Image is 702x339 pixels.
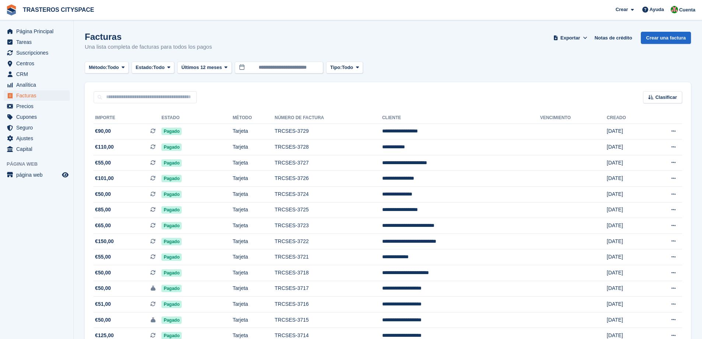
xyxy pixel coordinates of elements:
td: Tarjeta [233,218,275,234]
span: €50,00 [95,269,111,277]
a: menu [4,48,70,58]
span: Tipo: [330,64,342,71]
span: página web [16,170,60,180]
span: Pagado [161,159,182,167]
h1: Facturas [85,32,212,42]
td: [DATE] [607,124,649,139]
td: Tarjeta [233,139,275,155]
td: Tarjeta [233,155,275,171]
a: menu [4,90,70,101]
td: TRCSES-3717 [275,281,382,297]
span: Todo [342,64,353,71]
td: Tarjeta [233,281,275,297]
td: Tarjeta [233,297,275,312]
td: Tarjeta [233,312,275,328]
span: Pagado [161,206,182,214]
span: Pagado [161,269,182,277]
span: €55,00 [95,159,111,167]
a: menu [4,26,70,37]
button: Método: Todo [85,62,129,74]
a: TRASTEROS CITYSPACE [20,4,97,16]
td: TRCSES-3724 [275,187,382,203]
td: TRCSES-3729 [275,124,382,139]
button: Exportar [552,32,589,44]
span: Crear [615,6,628,13]
span: €51,00 [95,300,111,308]
span: Pagado [161,301,182,308]
th: Cliente [382,112,540,124]
span: Método: [89,64,108,71]
span: €65,00 [95,222,111,229]
td: Tarjeta [233,265,275,281]
a: menu [4,37,70,47]
span: Facturas [16,90,60,101]
a: menu [4,112,70,122]
span: €50,00 [95,316,111,324]
span: Exportar [560,34,580,42]
a: Vista previa de la tienda [61,170,70,179]
th: Importe [94,112,161,124]
span: Estado: [136,64,153,71]
td: TRCSES-3723 [275,218,382,234]
span: Ajustes [16,133,60,143]
td: TRCSES-3726 [275,171,382,187]
a: menu [4,58,70,69]
th: Método [233,112,275,124]
td: [DATE] [607,312,649,328]
span: Página web [7,160,73,168]
td: [DATE] [607,187,649,203]
span: Pagado [161,222,182,229]
td: [DATE] [607,249,649,265]
th: Creado [607,112,649,124]
span: Capital [16,144,60,154]
td: Tarjeta [233,249,275,265]
span: Seguro [16,122,60,133]
span: €85,00 [95,206,111,214]
th: Estado [161,112,233,124]
td: TRCSES-3722 [275,234,382,249]
td: Tarjeta [233,171,275,187]
span: €50,00 [95,284,111,292]
td: TRCSES-3716 [275,297,382,312]
span: Centros [16,58,60,69]
span: Analítica [16,80,60,90]
td: TRCSES-3728 [275,139,382,155]
span: Ayuda [650,6,664,13]
p: Una lista completa de facturas para todos los pagos [85,43,212,51]
td: [DATE] [607,218,649,234]
span: €110,00 [95,143,114,151]
span: Todo [108,64,119,71]
span: Pagado [161,316,182,324]
span: Pagado [161,253,182,261]
td: [DATE] [607,265,649,281]
span: Pagado [161,238,182,245]
span: Suscripciones [16,48,60,58]
td: [DATE] [607,139,649,155]
span: €90,00 [95,127,111,135]
span: €55,00 [95,253,111,261]
a: menu [4,122,70,133]
span: Pagado [161,175,182,182]
a: menú [4,170,70,180]
a: menu [4,80,70,90]
td: TRCSES-3721 [275,249,382,265]
td: [DATE] [607,171,649,187]
a: Notas de crédito [591,32,635,44]
span: Todo [153,64,165,71]
span: Clasificar [655,94,677,101]
th: Número de factura [275,112,382,124]
td: TRCSES-3727 [275,155,382,171]
td: Tarjeta [233,124,275,139]
td: [DATE] [607,202,649,218]
td: Tarjeta [233,234,275,249]
td: [DATE] [607,234,649,249]
span: €101,00 [95,174,114,182]
a: menu [4,133,70,143]
td: [DATE] [607,155,649,171]
td: [DATE] [607,297,649,312]
th: Vencimiento [540,112,607,124]
span: Cuenta [679,6,695,14]
td: TRCSES-3725 [275,202,382,218]
span: Precios [16,101,60,111]
td: Tarjeta [233,187,275,203]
